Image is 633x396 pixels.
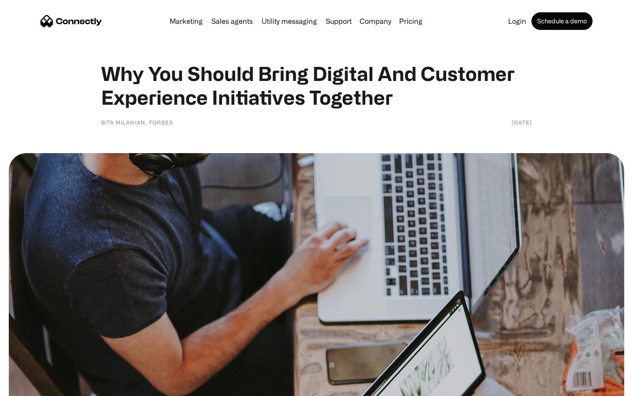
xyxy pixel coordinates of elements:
[531,12,593,30] a: Schedule a demo
[505,18,530,25] a: Login
[101,118,173,127] div: Bita Milanian, Forbes
[322,18,355,25] a: Support
[101,62,532,109] h1: Why You Should Bring Digital And Customer Experience Initiatives Together
[9,381,53,393] aside: Language selected: English
[208,18,256,25] a: Sales agents
[396,18,426,25] a: Pricing
[357,15,394,27] div: Company
[512,118,532,127] div: [DATE]
[258,18,320,25] a: Utility messaging
[166,18,206,25] a: Marketing
[40,15,102,28] a: home
[360,15,391,27] div: Company
[18,381,53,393] ul: Language list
